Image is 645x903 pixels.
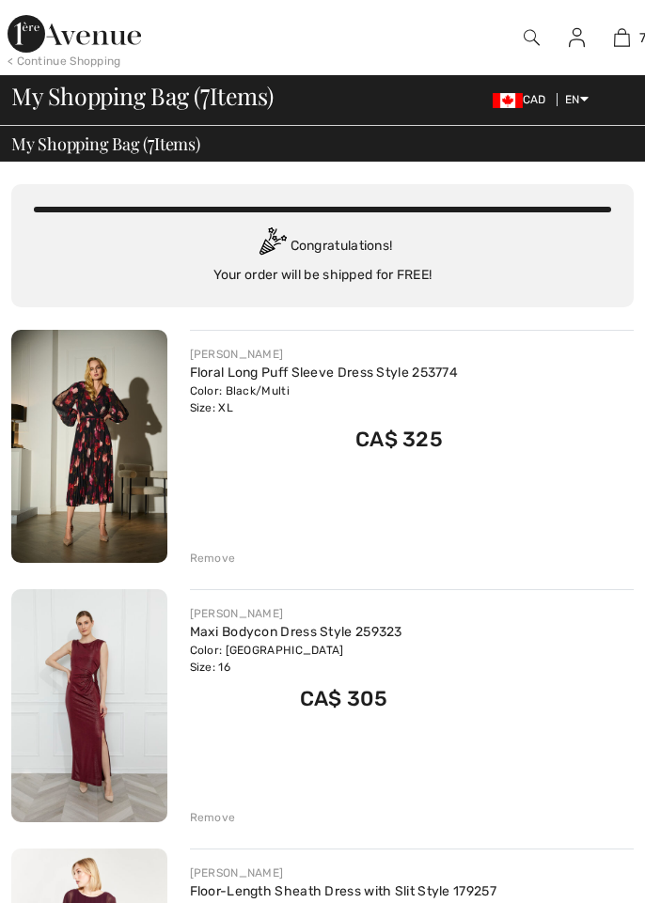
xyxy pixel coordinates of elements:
[200,79,210,109] span: 7
[190,605,402,622] div: [PERSON_NAME]
[8,53,121,70] div: < Continue Shopping
[11,330,167,563] img: Floral Long Puff Sleeve Dress Style 253774
[11,589,167,822] img: Maxi Bodycon Dress Style 259323
[569,26,585,49] img: My Info
[190,642,402,676] div: Color: [GEOGRAPHIC_DATA] Size: 16
[148,132,154,153] span: 7
[300,686,387,711] span: CA$ 305
[11,135,200,152] span: My Shopping Bag ( Items)
[614,26,630,49] img: My Bag
[554,26,600,49] a: Sign In
[190,864,496,881] div: [PERSON_NAME]
[493,93,554,106] span: CAD
[190,550,236,567] div: Remove
[253,227,291,265] img: Congratulation2.svg
[190,346,459,363] div: [PERSON_NAME]
[190,382,459,416] div: Color: Black/Multi Size: XL
[565,93,589,106] span: EN
[190,624,402,640] a: Maxi Bodycon Dress Style 259323
[493,93,523,108] img: Canadian Dollar
[355,427,443,452] span: CA$ 325
[8,15,141,53] img: 1ère Avenue
[34,227,611,285] div: Congratulations! Your order will be shipped for FREE!
[601,26,644,49] a: 7
[190,883,496,899] a: Floor-Length Sheath Dress with Slit Style 179257
[11,85,274,108] span: My Shopping Bag ( Items)
[190,809,236,826] div: Remove
[190,365,459,381] a: Floral Long Puff Sleeve Dress Style 253774
[524,26,540,49] img: search the website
